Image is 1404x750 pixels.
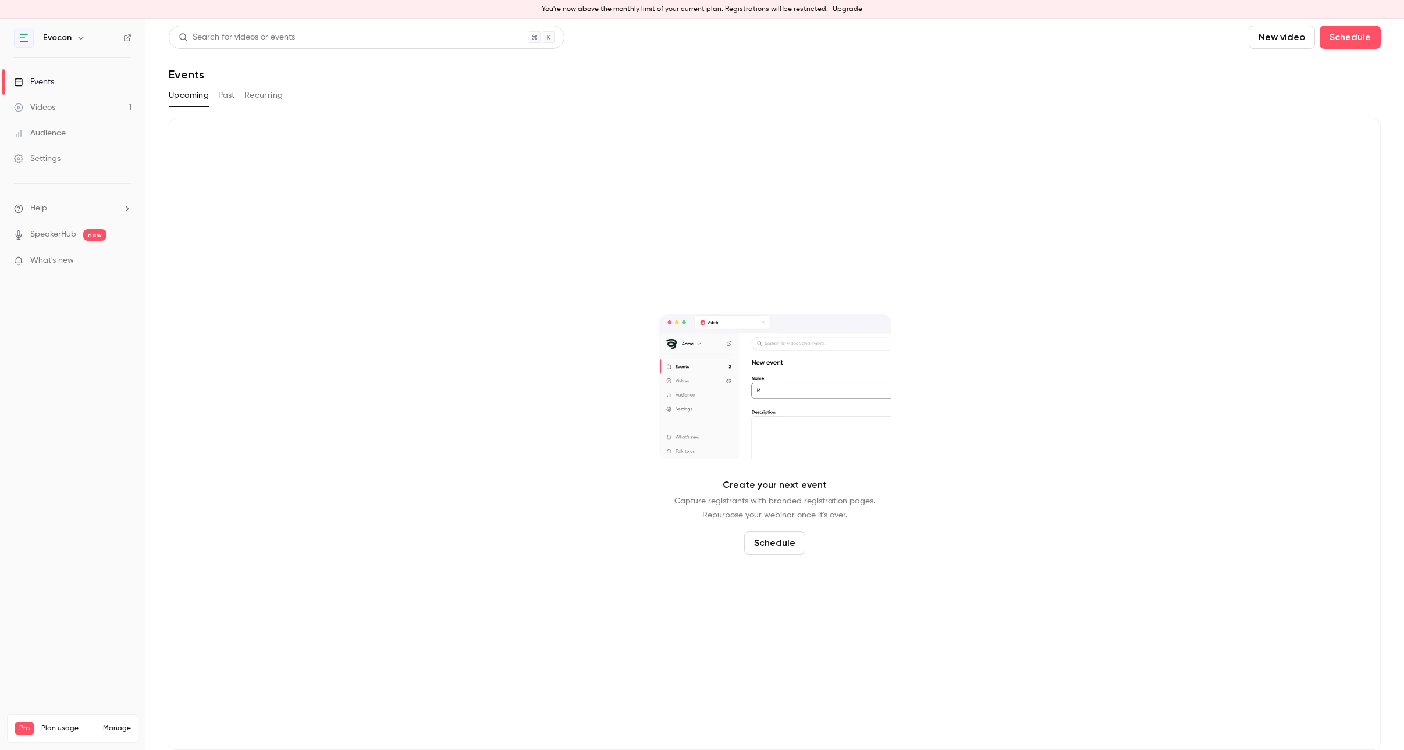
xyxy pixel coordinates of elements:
[1320,26,1381,49] button: Schedule
[83,229,106,241] span: new
[244,86,283,105] button: Recurring
[14,202,131,215] li: help-dropdown-opener
[14,153,61,165] div: Settings
[41,724,96,733] span: Plan usage
[30,255,74,267] span: What's new
[218,86,235,105] button: Past
[14,102,55,113] div: Videos
[14,127,66,139] div: Audience
[744,531,805,555] button: Schedule
[43,32,72,44] h6: Evocon
[30,202,47,215] span: Help
[179,31,295,44] div: Search for videos or events
[674,494,875,522] p: Capture registrants with branded registration pages. Repurpose your webinar once it's over.
[1249,26,1315,49] button: New video
[14,76,54,88] div: Events
[169,86,209,105] button: Upcoming
[118,256,131,266] iframe: Noticeable Trigger
[15,722,34,735] span: Pro
[103,724,131,733] a: Manage
[169,67,204,81] h1: Events
[833,5,862,14] a: Upgrade
[723,478,827,492] p: Create your next event
[15,28,33,47] img: Evocon
[30,228,76,241] a: SpeakerHub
